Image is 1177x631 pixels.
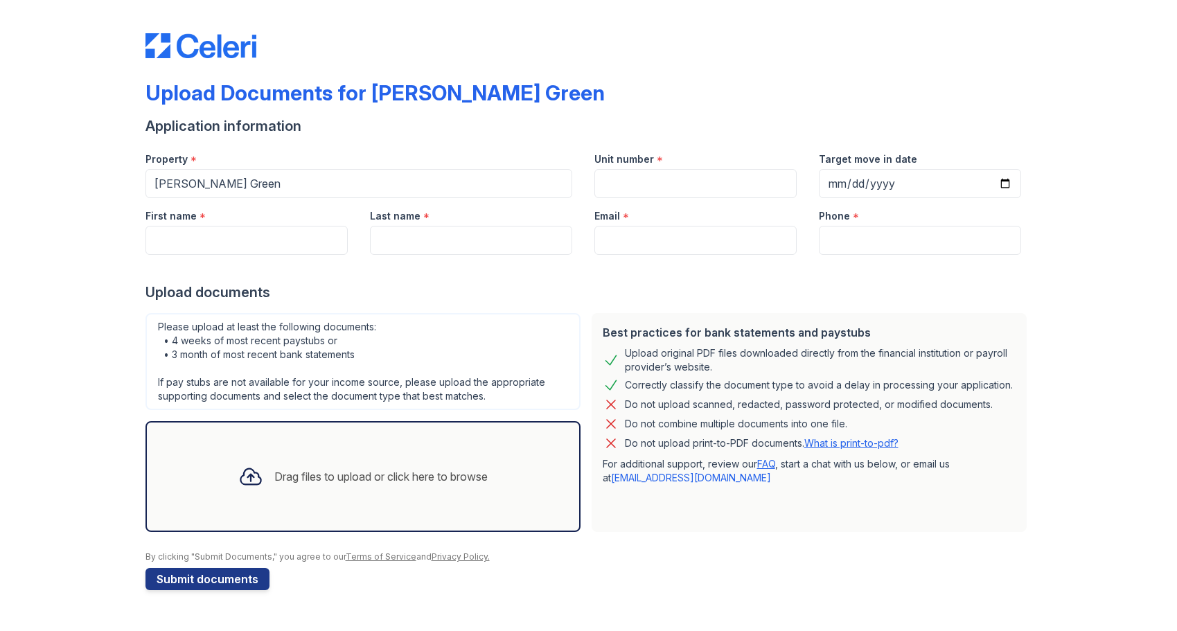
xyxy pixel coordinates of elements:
div: By clicking "Submit Documents," you agree to our and [145,551,1032,562]
img: CE_Logo_Blue-a8612792a0a2168367f1c8372b55b34899dd931a85d93a1a3d3e32e68fde9ad4.png [145,33,256,58]
div: Please upload at least the following documents: • 4 weeks of most recent paystubs or • 3 month of... [145,313,581,410]
a: What is print-to-pdf? [804,437,899,449]
label: Email [594,209,620,223]
a: Terms of Service [346,551,416,562]
div: Drag files to upload or click here to browse [274,468,488,485]
div: Do not upload scanned, redacted, password protected, or modified documents. [625,396,993,413]
div: Application information [145,116,1032,136]
label: First name [145,209,197,223]
div: Upload documents [145,283,1032,302]
div: Do not combine multiple documents into one file. [625,416,847,432]
label: Unit number [594,152,654,166]
a: Privacy Policy. [432,551,490,562]
div: Best practices for bank statements and paystubs [603,324,1016,341]
p: For additional support, review our , start a chat with us below, or email us at [603,457,1016,485]
label: Target move in date [819,152,917,166]
div: Correctly classify the document type to avoid a delay in processing your application. [625,377,1013,393]
a: [EMAIL_ADDRESS][DOMAIN_NAME] [611,472,771,483]
label: Property [145,152,188,166]
div: Upload original PDF files downloaded directly from the financial institution or payroll provider’... [625,346,1016,374]
div: Upload Documents for [PERSON_NAME] Green [145,80,605,105]
label: Last name [370,209,421,223]
button: Submit documents [145,568,269,590]
label: Phone [819,209,850,223]
a: FAQ [757,458,775,470]
p: Do not upload print-to-PDF documents. [625,436,899,450]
